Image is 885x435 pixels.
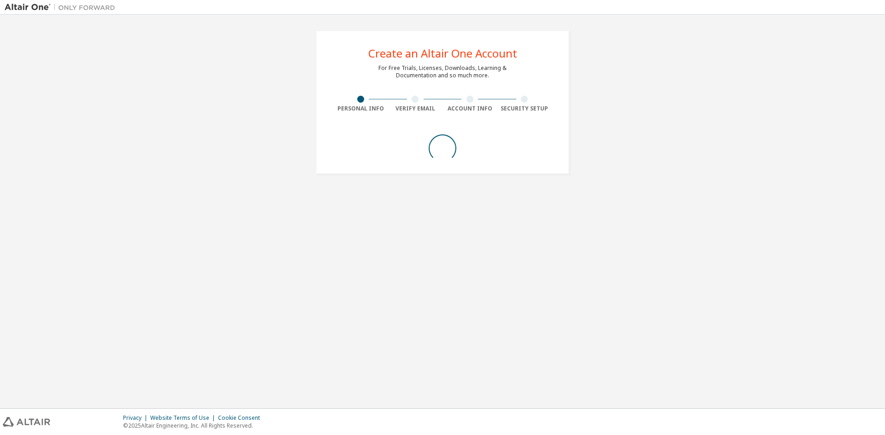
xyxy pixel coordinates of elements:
[333,105,388,112] div: Personal Info
[388,105,443,112] div: Verify Email
[5,3,120,12] img: Altair One
[378,64,507,79] div: For Free Trials, Licenses, Downloads, Learning & Documentation and so much more.
[218,414,265,422] div: Cookie Consent
[442,105,497,112] div: Account Info
[368,48,517,59] div: Create an Altair One Account
[150,414,218,422] div: Website Terms of Use
[123,414,150,422] div: Privacy
[497,105,552,112] div: Security Setup
[123,422,265,429] p: © 2025 Altair Engineering, Inc. All Rights Reserved.
[3,417,50,427] img: altair_logo.svg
